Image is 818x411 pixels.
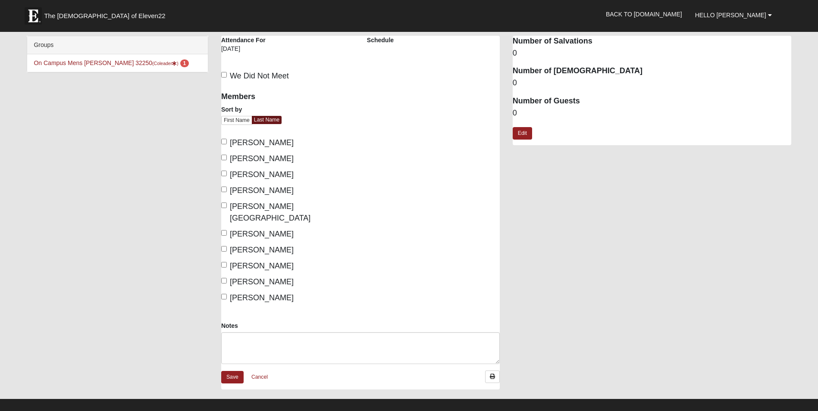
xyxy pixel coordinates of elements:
span: We Did Not Meet [230,72,289,80]
a: Back to [DOMAIN_NAME] [599,3,689,25]
input: [PERSON_NAME] [221,278,227,283]
small: (Coleader ) [152,61,179,66]
label: Notes [221,321,238,330]
input: [PERSON_NAME] [221,139,227,144]
div: Groups [27,36,208,54]
input: [PERSON_NAME] [221,294,227,299]
span: [PERSON_NAME] [230,154,294,163]
h4: Members [221,92,354,102]
dt: Number of Salvations [513,36,791,47]
span: The [DEMOGRAPHIC_DATA] of Eleven22 [44,12,165,20]
span: [PERSON_NAME] [230,293,294,302]
a: Save [221,371,244,383]
dt: Number of Guests [513,96,791,107]
input: We Did Not Meet [221,72,227,78]
input: [PERSON_NAME] [221,187,227,192]
dd: 0 [513,108,791,119]
a: Edit [513,127,532,140]
label: Schedule [367,36,394,44]
span: Hello [PERSON_NAME] [695,12,766,19]
span: [PERSON_NAME] [230,170,294,179]
a: Last Name [252,116,282,124]
span: [PERSON_NAME] [230,138,294,147]
a: The [DEMOGRAPHIC_DATA] of Eleven22 [20,3,193,25]
a: Hello [PERSON_NAME] [689,4,778,26]
dd: 0 [513,48,791,59]
input: [PERSON_NAME][GEOGRAPHIC_DATA] [221,202,227,208]
input: [PERSON_NAME] [221,230,227,236]
a: First Name [221,116,252,125]
input: [PERSON_NAME] [221,262,227,268]
span: number of pending members [180,59,189,67]
input: [PERSON_NAME] [221,171,227,176]
label: Sort by [221,105,242,114]
a: On Campus Mens [PERSON_NAME] 32250(Coleader) 1 [34,59,189,66]
input: [PERSON_NAME] [221,246,227,252]
dd: 0 [513,78,791,89]
span: [PERSON_NAME] [230,230,294,238]
a: Cancel [246,371,273,384]
div: [DATE] [221,44,281,59]
span: [PERSON_NAME] [230,186,294,195]
span: [PERSON_NAME] [230,246,294,254]
span: [PERSON_NAME][GEOGRAPHIC_DATA] [230,202,310,222]
span: [PERSON_NAME] [230,262,294,270]
label: Attendance For [221,36,266,44]
dt: Number of [DEMOGRAPHIC_DATA] [513,65,791,77]
a: Print Attendance Roster [485,371,500,383]
input: [PERSON_NAME] [221,155,227,160]
span: [PERSON_NAME] [230,277,294,286]
img: Eleven22 logo [25,7,42,25]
